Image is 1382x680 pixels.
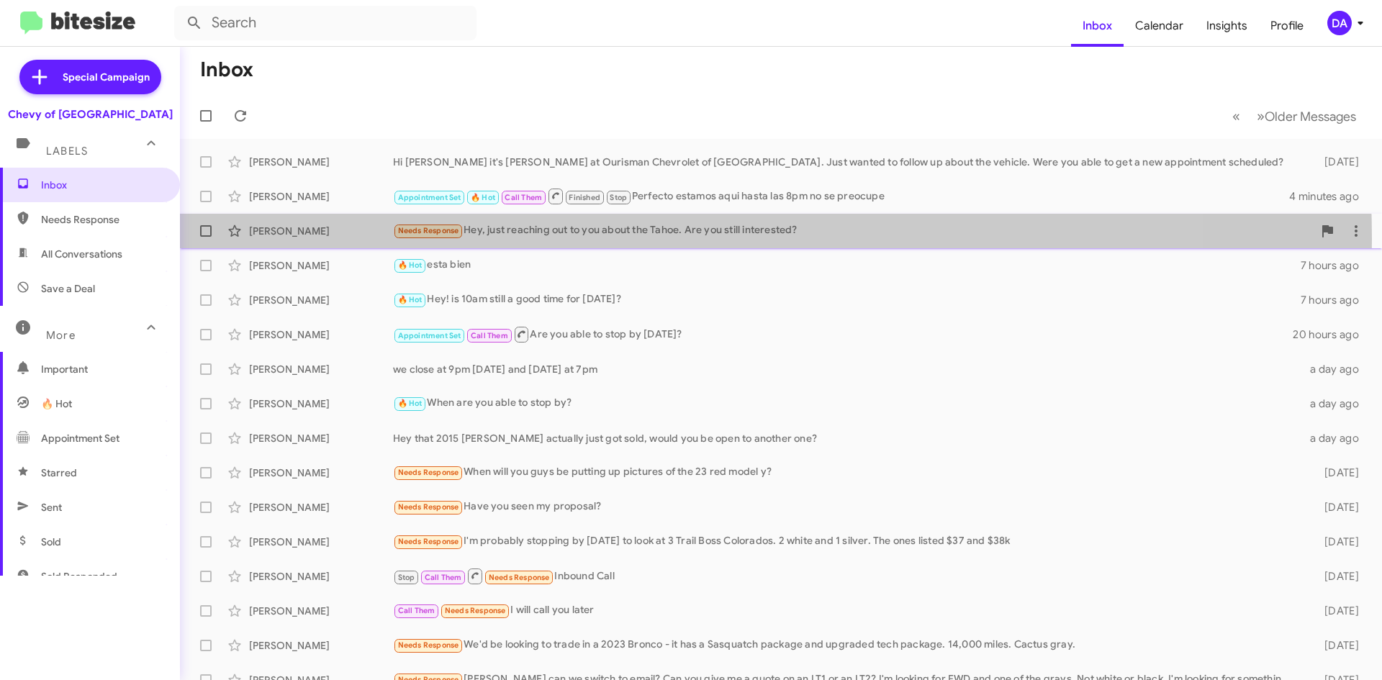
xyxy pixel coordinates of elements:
[1293,327,1370,342] div: 20 hours ago
[1301,638,1370,653] div: [DATE]
[398,193,461,202] span: Appointment Set
[393,533,1301,550] div: I'm probably stopping by [DATE] to look at 3 Trail Boss Colorados. 2 white and 1 silver. The ones...
[393,464,1301,481] div: When will you guys be putting up pictures of the 23 red model y?
[398,502,459,512] span: Needs Response
[505,193,542,202] span: Call Them
[41,281,95,296] span: Save a Deal
[249,535,393,549] div: [PERSON_NAME]
[41,466,77,480] span: Starred
[46,145,88,158] span: Labels
[398,331,461,340] span: Appointment Set
[1315,11,1366,35] button: DA
[1301,535,1370,549] div: [DATE]
[1257,107,1265,125] span: »
[1124,5,1195,47] a: Calendar
[398,537,459,546] span: Needs Response
[1301,466,1370,480] div: [DATE]
[398,606,435,615] span: Call Them
[398,260,423,270] span: 🔥 Hot
[393,637,1301,653] div: We'd be looking to trade in a 2023 Bronco - it has a Sasquatch package and upgraded tech package....
[398,295,423,304] span: 🔥 Hot
[249,500,393,514] div: [PERSON_NAME]
[1224,101,1365,131] nav: Page navigation example
[1301,155,1370,169] div: [DATE]
[1301,500,1370,514] div: [DATE]
[393,431,1301,445] div: Hey that 2015 [PERSON_NAME] actually just got sold, would you be open to another one?
[19,60,161,94] a: Special Campaign
[610,193,627,202] span: Stop
[393,222,1313,239] div: Hey, just reaching out to you about the Tahoe. Are you still interested?
[1224,101,1249,131] button: Previous
[398,226,459,235] span: Needs Response
[1301,604,1370,618] div: [DATE]
[1301,293,1370,307] div: 7 hours ago
[393,187,1289,205] div: Perfecto estamos aqui hasta las 8pm no se preocupe
[1301,431,1370,445] div: a day ago
[1301,396,1370,411] div: a day ago
[398,640,459,650] span: Needs Response
[1301,569,1370,584] div: [DATE]
[1301,362,1370,376] div: a day ago
[249,466,393,480] div: [PERSON_NAME]
[1259,5,1315,47] a: Profile
[8,107,173,122] div: Chevy of [GEOGRAPHIC_DATA]
[41,178,163,192] span: Inbox
[398,399,423,408] span: 🔥 Hot
[249,293,393,307] div: [PERSON_NAME]
[46,329,76,342] span: More
[1195,5,1259,47] a: Insights
[393,325,1293,343] div: Are you able to stop by [DATE]?
[249,155,393,169] div: [PERSON_NAME]
[249,189,393,204] div: [PERSON_NAME]
[41,569,117,584] span: Sold Responded
[41,535,61,549] span: Sold
[249,604,393,618] div: [PERSON_NAME]
[249,396,393,411] div: [PERSON_NAME]
[398,468,459,477] span: Needs Response
[1327,11,1352,35] div: DA
[63,70,150,84] span: Special Campaign
[249,362,393,376] div: [PERSON_NAME]
[471,193,495,202] span: 🔥 Hot
[41,500,62,514] span: Sent
[1301,258,1370,273] div: 7 hours ago
[174,6,477,40] input: Search
[393,395,1301,412] div: When are you able to stop by?
[1232,107,1240,125] span: «
[249,638,393,653] div: [PERSON_NAME]
[1071,5,1124,47] a: Inbox
[41,247,122,261] span: All Conversations
[393,602,1301,619] div: I will call you later
[249,569,393,584] div: [PERSON_NAME]
[249,224,393,238] div: [PERSON_NAME]
[41,362,163,376] span: Important
[393,567,1301,585] div: Inbound Call
[249,431,393,445] div: [PERSON_NAME]
[445,606,506,615] span: Needs Response
[393,499,1301,515] div: Have you seen my proposal?
[249,327,393,342] div: [PERSON_NAME]
[41,212,163,227] span: Needs Response
[1265,109,1356,124] span: Older Messages
[200,58,253,81] h1: Inbox
[393,362,1301,376] div: we close at 9pm [DATE] and [DATE] at 7pm
[41,431,119,445] span: Appointment Set
[249,258,393,273] div: [PERSON_NAME]
[1289,189,1370,204] div: 4 minutes ago
[569,193,600,202] span: Finished
[393,155,1301,169] div: Hi [PERSON_NAME] it's [PERSON_NAME] at Ourisman Chevrolet of [GEOGRAPHIC_DATA]. Just wanted to fo...
[41,396,72,411] span: 🔥 Hot
[393,257,1301,273] div: esta bien
[471,331,508,340] span: Call Them
[393,291,1301,308] div: Hey! is 10am still a good time for [DATE]?
[425,573,462,582] span: Call Them
[398,573,415,582] span: Stop
[489,573,550,582] span: Needs Response
[1248,101,1365,131] button: Next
